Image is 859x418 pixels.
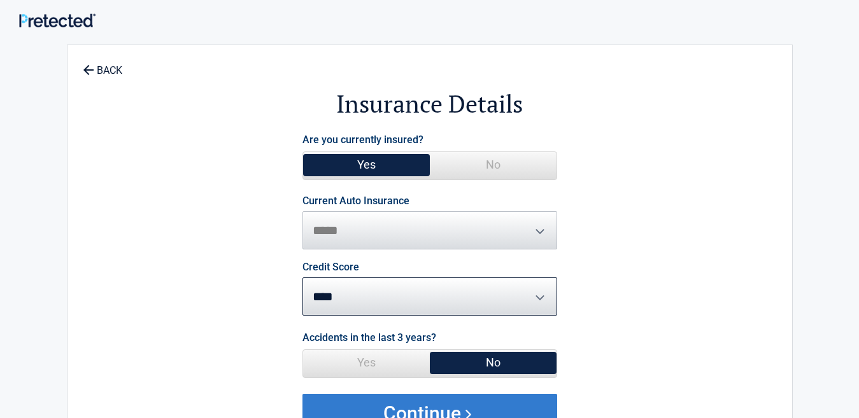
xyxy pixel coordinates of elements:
[138,88,722,120] h2: Insurance Details
[19,13,96,27] img: Main Logo
[302,262,359,272] label: Credit Score
[302,196,409,206] label: Current Auto Insurance
[80,53,125,76] a: BACK
[302,329,436,346] label: Accidents in the last 3 years?
[430,350,557,375] span: No
[303,350,430,375] span: Yes
[302,131,423,148] label: Are you currently insured?
[430,152,557,178] span: No
[303,152,430,178] span: Yes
